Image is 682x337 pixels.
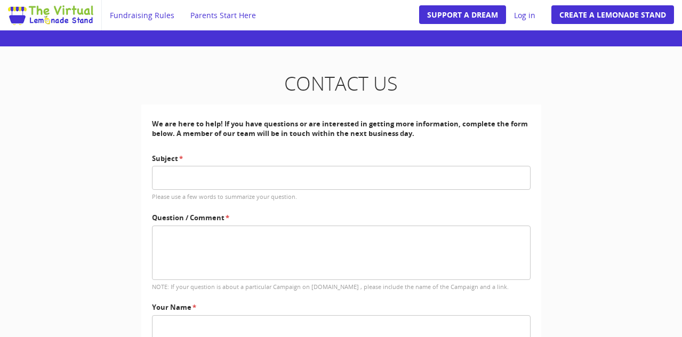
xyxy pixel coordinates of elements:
[152,192,531,201] p: Please use a few words to summarize your question.
[427,10,498,20] span: Support A Dream
[37,73,645,94] h1: Contact Us
[152,283,531,291] p: NOTE: If your question is about a particular Campaign on [DOMAIN_NAME] , please include the name ...
[144,209,539,223] label: Question / Comment
[144,299,539,312] label: Your Name
[144,115,539,139] label: We are here to help! If you have questions or are interested in getting more information, complet...
[419,5,506,24] a: Support A Dream
[144,150,539,164] label: Subject
[551,5,674,24] a: Create a Lemonade Stand
[8,5,93,25] img: Image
